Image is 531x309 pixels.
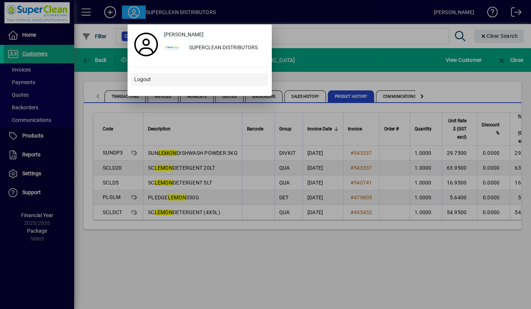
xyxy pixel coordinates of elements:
[131,38,161,51] a: Profile
[134,76,151,83] span: Logout
[183,41,268,55] div: SUPERCLEAN DISTRIBUTORS
[161,41,268,55] button: SUPERCLEAN DISTRIBUTORS
[161,28,268,41] a: [PERSON_NAME]
[164,31,204,39] span: [PERSON_NAME]
[131,73,268,86] button: Logout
